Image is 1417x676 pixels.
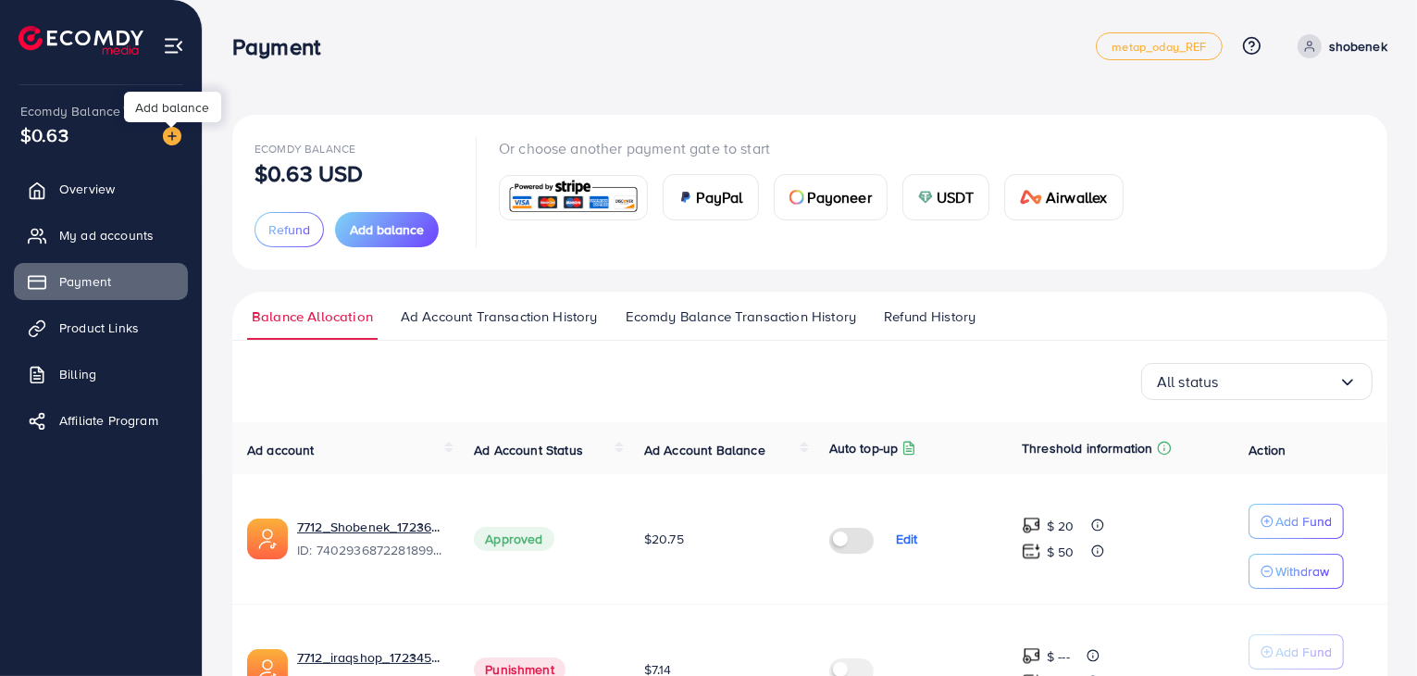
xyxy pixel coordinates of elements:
[255,212,324,247] button: Refund
[1249,554,1344,589] button: Withdraw
[678,190,693,205] img: card
[1275,510,1332,532] p: Add Fund
[1141,363,1373,400] div: Search for option
[59,411,158,430] span: Affiliate Program
[1047,645,1070,668] p: $ ---
[59,180,115,198] span: Overview
[1275,641,1332,663] p: Add Fund
[1020,190,1042,205] img: card
[1338,593,1403,662] iframe: Chat
[774,174,888,220] a: cardPayoneer
[14,170,188,207] a: Overview
[644,441,765,459] span: Ad Account Balance
[896,528,918,550] p: Edit
[59,226,154,244] span: My ad accounts
[247,519,288,559] img: ic-ads-acc.e4c84228.svg
[297,518,444,560] div: <span class='underline'>7712_Shobenek_1723630557985</span></br>7402936872281899025
[163,127,181,145] img: image
[1047,541,1075,563] p: $ 50
[247,441,315,459] span: Ad account
[626,307,856,327] span: Ecomdy Balance Transaction History
[1249,441,1286,459] span: Action
[335,212,439,247] button: Add balance
[789,190,804,205] img: card
[14,402,188,439] a: Affiliate Program
[1046,186,1107,208] span: Airwallex
[1096,32,1222,60] a: metap_oday_REF
[59,272,111,291] span: Payment
[14,217,188,254] a: My ad accounts
[1047,515,1075,537] p: $ 20
[14,263,188,300] a: Payment
[255,141,355,156] span: Ecomdy Balance
[20,121,68,148] span: $0.63
[1004,174,1123,220] a: cardAirwallex
[14,309,188,346] a: Product Links
[474,441,583,459] span: Ad Account Status
[59,319,139,337] span: Product Links
[1249,634,1344,670] button: Add Fund
[1219,368,1338,396] input: Search for option
[474,527,553,551] span: Approved
[808,186,872,208] span: Payoneer
[19,26,143,55] img: logo
[14,356,188,393] a: Billing
[255,162,363,184] p: $0.63 USD
[297,541,444,559] span: ID: 7402936872281899025
[1022,516,1041,535] img: top-up amount
[252,307,373,327] span: Balance Allocation
[697,186,743,208] span: PayPal
[268,220,310,239] span: Refund
[884,307,976,327] span: Refund History
[59,365,96,383] span: Billing
[297,518,444,536] a: 7712_Shobenek_1723630557985
[1022,437,1152,459] p: Threshold information
[1329,35,1387,57] p: shobenek
[1022,542,1041,561] img: top-up amount
[297,648,444,667] a: 7712_iraqshop_1723450739573
[937,186,975,208] span: USDT
[499,137,1138,159] p: Or choose another payment gate to start
[644,530,684,548] span: $20.75
[232,33,335,60] h3: Payment
[918,190,933,205] img: card
[663,174,759,220] a: cardPayPal
[902,174,990,220] a: cardUSDT
[499,175,648,220] a: card
[350,220,424,239] span: Add balance
[124,92,221,122] div: Add balance
[1157,368,1219,396] span: All status
[20,102,120,120] span: Ecomdy Balance
[505,178,641,218] img: card
[1275,560,1329,582] p: Withdraw
[1249,504,1344,539] button: Add Fund
[163,35,184,56] img: menu
[1290,34,1387,58] a: shobenek
[829,437,899,459] p: Auto top-up
[1112,41,1206,53] span: metap_oday_REF
[1022,646,1041,666] img: top-up amount
[401,307,598,327] span: Ad Account Transaction History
